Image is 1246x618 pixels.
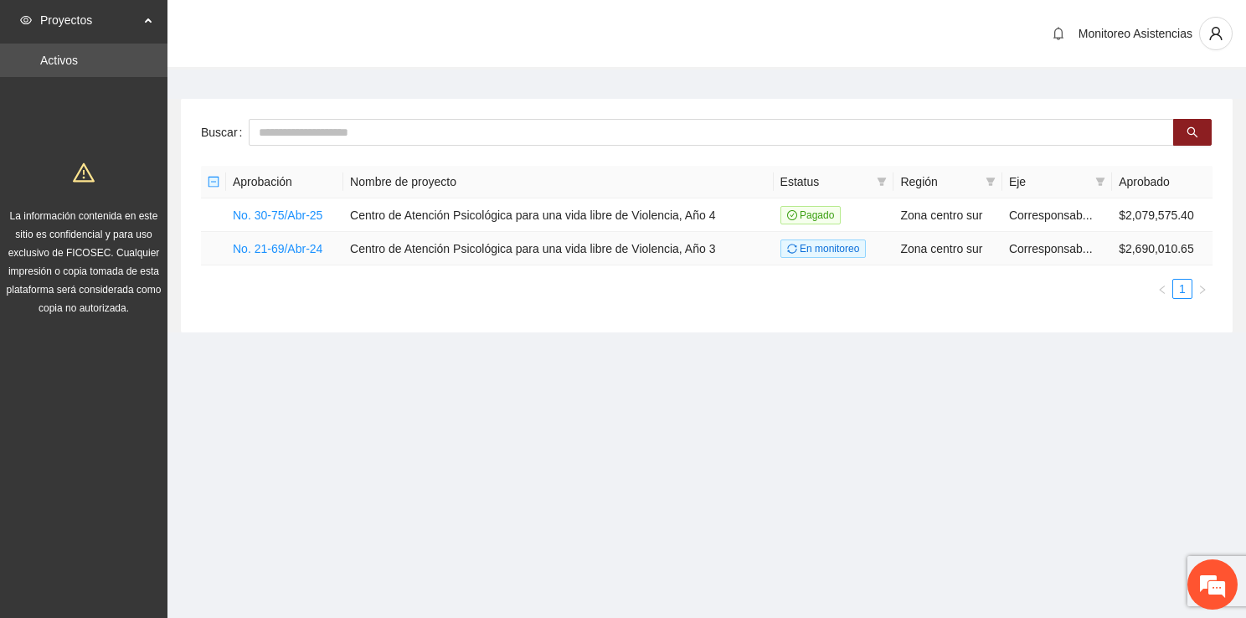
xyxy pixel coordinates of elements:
[877,177,887,187] span: filter
[1112,198,1213,232] td: $2,079,575.40
[893,232,1001,265] td: Zona centro sur
[982,169,999,194] span: filter
[1187,126,1198,140] span: search
[7,210,162,314] span: La información contenida en este sitio es confidencial y para uso exclusivo de FICOSEC. Cualquier...
[40,54,78,67] a: Activos
[275,8,315,49] div: Minimizar ventana de chat en vivo
[787,210,797,220] span: check-circle
[1152,279,1172,299] button: left
[343,198,774,232] td: Centro de Atención Psicológica para una vida libre de Violencia, Año 4
[1192,279,1213,299] li: Next Page
[986,177,996,187] span: filter
[208,176,219,188] span: minus-square
[1079,27,1192,40] span: Monitoreo Asistencias
[780,239,867,258] span: En monitoreo
[40,3,139,37] span: Proyectos
[1173,119,1212,146] button: search
[1112,232,1213,265] td: $2,690,010.65
[226,166,343,198] th: Aprobación
[893,198,1001,232] td: Zona centro sur
[8,427,319,486] textarea: Escriba su mensaje y pulse “Intro”
[233,209,322,222] a: No. 30-75/Abr-25
[1199,17,1233,50] button: user
[1112,166,1213,198] th: Aprobado
[1009,209,1093,222] span: Corresponsab...
[1045,20,1072,47] button: bell
[201,119,249,146] label: Buscar
[787,244,797,254] span: sync
[873,169,890,194] span: filter
[343,232,774,265] td: Centro de Atención Psicológica para una vida libre de Violencia, Año 3
[343,166,774,198] th: Nombre de proyecto
[97,209,231,378] span: Estamos en línea.
[1152,279,1172,299] li: Previous Page
[87,85,281,107] div: Chatee con nosotros ahora
[1172,279,1192,299] li: 1
[1192,279,1213,299] button: right
[900,173,978,191] span: Región
[1046,27,1071,40] span: bell
[1095,177,1105,187] span: filter
[1200,26,1232,41] span: user
[233,242,322,255] a: No. 21-69/Abr-24
[73,162,95,183] span: warning
[780,173,871,191] span: Estatus
[1009,173,1089,191] span: Eje
[1173,280,1192,298] a: 1
[780,206,842,224] span: Pagado
[20,14,32,26] span: eye
[1009,242,1093,255] span: Corresponsab...
[1092,169,1109,194] span: filter
[1157,285,1167,295] span: left
[1197,285,1207,295] span: right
